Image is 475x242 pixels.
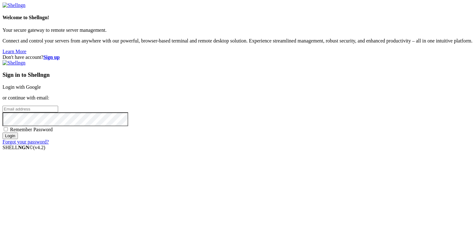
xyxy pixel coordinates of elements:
[3,38,472,44] p: Connect and control your servers from anywhere with our powerful, browser-based terminal and remo...
[3,132,18,139] input: Login
[3,54,472,60] div: Don't have account?
[43,54,60,60] a: Sign up
[3,27,472,33] p: Your secure gateway to remote server management.
[3,15,472,20] h4: Welcome to Shellngn!
[18,145,30,150] b: NGN
[3,106,58,112] input: Email address
[3,95,472,101] p: or continue with email:
[3,84,41,90] a: Login with Google
[3,139,49,144] a: Forgot your password?
[3,71,472,78] h3: Sign in to Shellngn
[4,127,8,131] input: Remember Password
[3,49,26,54] a: Learn More
[3,145,45,150] span: SHELL ©
[3,3,25,8] img: Shellngn
[3,60,25,66] img: Shellngn
[10,127,53,132] span: Remember Password
[33,145,46,150] span: 4.2.0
